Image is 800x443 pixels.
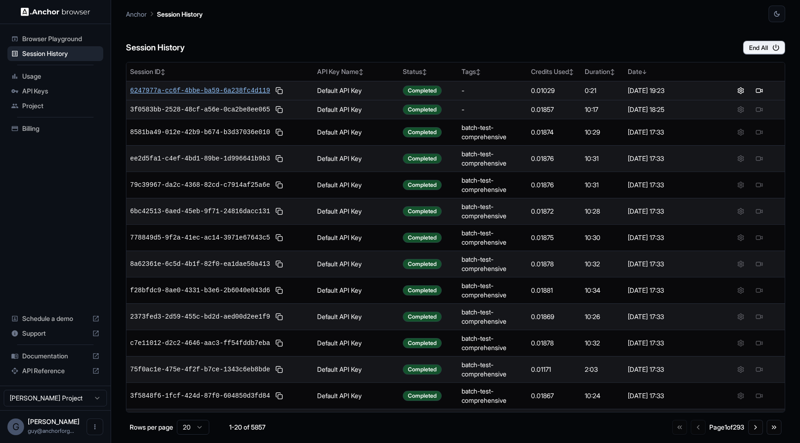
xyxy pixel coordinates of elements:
nav: breadcrumb [126,9,203,19]
div: G [7,418,24,435]
p: Anchor [126,9,147,19]
span: c7e11012-d2c2-4646-aac3-ff54fddb7eba [130,338,270,348]
span: 75f0ac1e-475e-4f2f-b7ce-1343c6eb8bde [130,365,270,374]
span: Schedule a demo [22,314,88,323]
div: [DATE] 17:33 [628,286,711,295]
div: Completed [403,127,442,137]
div: Billing [7,121,103,136]
div: 10:29 [585,128,621,137]
div: API Keys [7,84,103,98]
div: Tags [462,67,524,76]
div: [DATE] 17:33 [628,180,711,190]
div: 10:24 [585,391,621,400]
div: batch-test-comprehensive [462,360,524,379]
div: 10:30 [585,233,621,242]
div: 10:34 [585,286,621,295]
div: Completed [403,105,442,115]
div: batch-test-comprehensive [462,387,524,405]
div: Date [628,67,711,76]
button: Open menu [87,418,103,435]
div: [DATE] 17:33 [628,391,711,400]
div: batch-test-comprehensive [462,123,524,142]
div: 10:32 [585,259,621,269]
span: Support [22,329,88,338]
p: Rows per page [130,423,173,432]
span: Session History [22,49,100,58]
div: Project [7,98,103,113]
div: 0.01869 [531,312,577,321]
span: 6bc42513-6aed-45eb-9f71-24816dacc131 [130,207,270,216]
span: 778849d5-9f2a-41ec-ac14-3971e67643c5 [130,233,270,242]
div: [DATE] 17:33 [628,128,711,137]
div: Usage [7,69,103,84]
div: 1-20 of 5857 [224,423,270,432]
span: ↕ [476,68,481,75]
div: Session ID [130,67,310,76]
span: ↕ [161,68,165,75]
td: Default API Key [313,382,399,409]
div: Completed [403,233,442,243]
span: Usage [22,72,100,81]
div: 0.01878 [531,338,577,348]
td: Default API Key [313,100,399,119]
div: Completed [403,285,442,295]
span: ee2d5fa1-c4ef-4bd1-89be-1d996641b9b3 [130,154,270,163]
span: 2373fed3-2d59-455c-bd2d-aed00d2ee1f9 [130,312,270,321]
div: Completed [403,364,442,375]
span: API Keys [22,86,100,96]
div: [DATE] 17:33 [628,365,711,374]
td: Default API Key [313,251,399,277]
div: Schedule a demo [7,311,103,326]
span: ↕ [569,68,574,75]
div: 10:26 [585,312,621,321]
button: End All [743,41,785,55]
span: 8a62361e-6c5d-4b1f-82f0-ea1dae50a413 [130,259,270,269]
h6: Session History [126,41,185,55]
p: Session History [157,9,203,19]
div: 0.01881 [531,286,577,295]
div: [DATE] 17:33 [628,259,711,269]
div: 0.01857 [531,105,577,114]
div: Completed [403,312,442,322]
div: Completed [403,86,442,96]
div: API Key Name [317,67,395,76]
td: Default API Key [313,277,399,303]
td: Default API Key [313,145,399,172]
span: ↓ [642,68,647,75]
span: Project [22,101,100,111]
div: Status [403,67,454,76]
div: batch-test-comprehensive [462,308,524,326]
div: 10:17 [585,105,621,114]
div: 10:32 [585,338,621,348]
span: Documentation [22,351,88,361]
div: [DATE] 17:33 [628,154,711,163]
span: Browser Playground [22,34,100,43]
div: batch-test-comprehensive [462,176,524,194]
div: - [462,86,524,95]
div: Completed [403,154,442,164]
div: batch-test-comprehensive [462,202,524,221]
div: 0.01872 [531,207,577,216]
img: Anchor Logo [21,7,90,16]
span: ↕ [610,68,615,75]
div: 10:31 [585,180,621,190]
div: - [462,105,524,114]
div: Completed [403,391,442,401]
div: Session History [7,46,103,61]
div: [DATE] 17:33 [628,207,711,216]
td: Default API Key [313,303,399,330]
div: API Reference [7,363,103,378]
td: Default API Key [313,119,399,145]
div: 0.01878 [531,259,577,269]
div: 0.01875 [531,233,577,242]
div: batch-test-comprehensive [462,149,524,168]
span: ↕ [422,68,427,75]
div: 10:28 [585,207,621,216]
div: Duration [585,67,621,76]
span: Guy Ben Simhon [28,418,80,425]
td: Default API Key [313,330,399,356]
div: [DATE] 17:33 [628,233,711,242]
span: API Reference [22,366,88,375]
div: 2:03 [585,365,621,374]
div: batch-test-comprehensive [462,228,524,247]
